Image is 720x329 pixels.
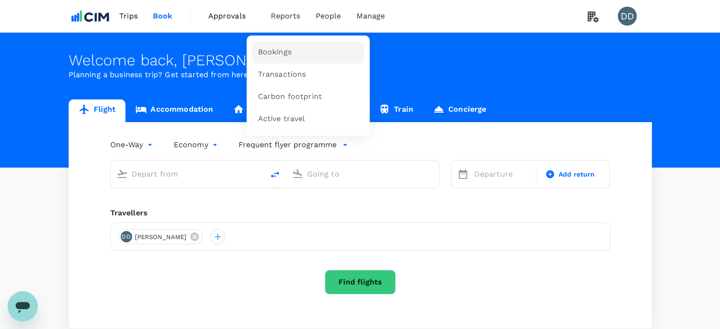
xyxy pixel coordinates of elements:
a: Concierge [423,99,496,122]
span: Manage [356,10,385,22]
button: delete [264,163,286,186]
iframe: Button to launch messaging window [8,291,38,321]
span: Add return [559,169,595,179]
div: Travellers [110,207,610,219]
div: Economy [174,137,220,152]
div: DD[PERSON_NAME] [118,229,203,244]
a: Train [369,99,423,122]
span: People [316,10,341,22]
span: Transactions [258,69,306,80]
span: Bookings [258,47,292,58]
a: Active travel [252,108,364,130]
div: DD [121,231,132,242]
button: Find flights [325,270,396,294]
p: Planning a business trip? Get started from here. [69,69,652,80]
button: Open [433,173,435,175]
span: Book [153,10,173,22]
button: Open [257,173,259,175]
span: Active travel [258,114,305,124]
div: One-Way [110,137,155,152]
span: Carbon footprint [258,91,322,102]
span: Approvals [208,10,256,22]
p: Departure [474,169,530,180]
a: Accommodation [125,99,223,122]
a: Flight [69,99,126,122]
div: Welcome back , [PERSON_NAME] . [69,52,652,69]
input: Depart from [132,167,244,181]
p: Frequent flyer programme [239,139,337,151]
a: Long stay [223,99,295,122]
button: Frequent flyer programme [239,139,348,151]
a: Carbon footprint [252,86,364,108]
span: Reports [271,10,301,22]
span: Trips [119,10,138,22]
a: Transactions [252,63,364,86]
input: Going to [307,167,419,181]
span: [PERSON_NAME] [129,232,193,242]
img: CIM ENVIRONMENTAL PTY LTD [69,6,112,27]
a: Bookings [252,41,364,63]
div: DD [618,7,637,26]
